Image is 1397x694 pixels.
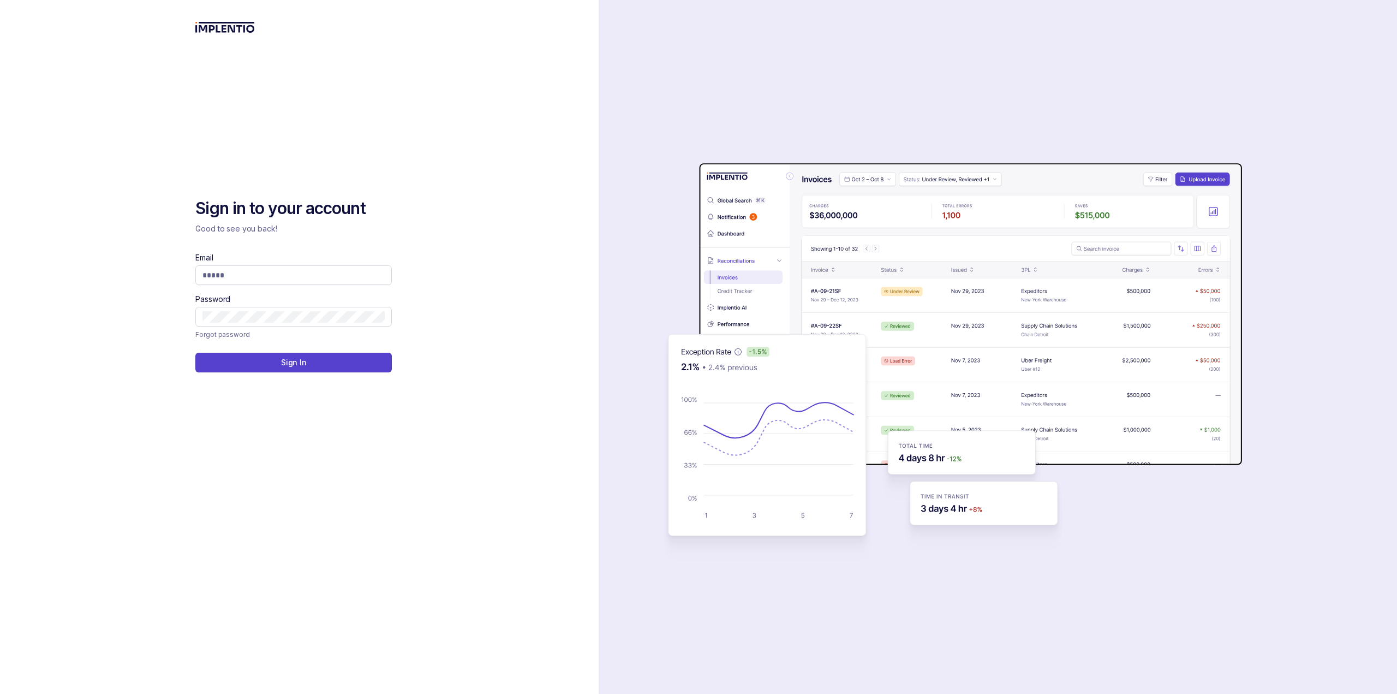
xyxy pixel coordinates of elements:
[195,223,392,234] p: Good to see you back!
[195,22,255,33] img: logo
[195,198,392,220] h2: Sign in to your account
[195,329,249,340] p: Forgot password
[195,329,249,340] a: Link Forgot password
[195,252,213,263] label: Email
[195,353,392,372] button: Sign In
[629,129,1246,566] img: signin-background.svg
[281,357,307,368] p: Sign In
[195,294,230,305] label: Password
